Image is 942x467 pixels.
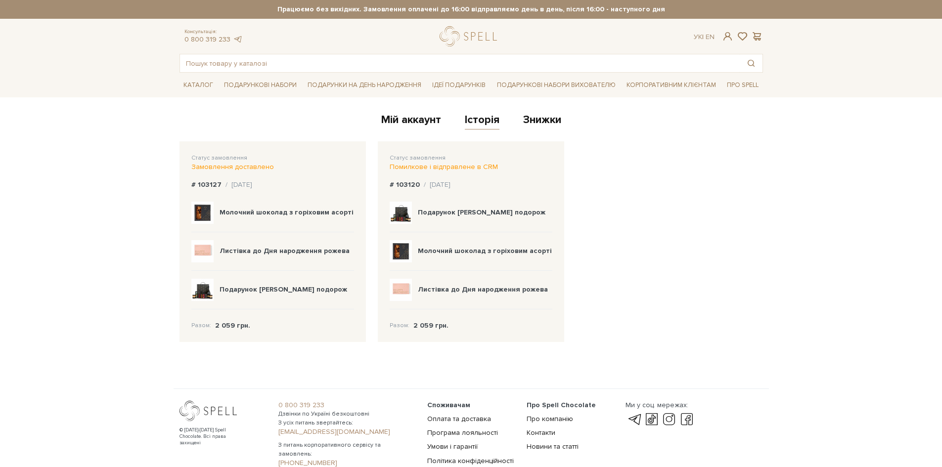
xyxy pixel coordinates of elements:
b: # 103127 [191,180,222,189]
a: Знижки [523,113,561,129]
b: Подарунок [PERSON_NAME] подорож [220,285,347,294]
a: [EMAIL_ADDRESS][DOMAIN_NAME] [278,427,415,436]
a: Подарунки на День народження [304,78,425,93]
a: 0 800 319 233 [278,401,415,410]
a: Каталог [179,78,217,93]
a: telegram [233,35,243,43]
b: Листівка до Дня народження рожева [220,247,350,255]
b: 2 059 грн. [215,321,250,330]
span: | [702,33,704,41]
a: Про компанію [527,415,573,423]
div: / [DATE] [424,180,450,189]
span: З питань корпоративного сервісу та замовлень: [278,441,415,459]
a: Оплата та доставка [427,415,491,423]
b: Подарунок [PERSON_NAME] подорож [418,208,545,216]
div: / [DATE] [225,180,252,189]
a: Програма лояльності [427,428,498,437]
a: tik-tok [643,414,660,425]
img: Подарунок Сирна подорож [390,202,412,224]
a: Політика конфіденційності [427,457,514,465]
span: Статус замовлення [390,154,446,162]
span: Споживачам [427,401,470,409]
img: Молочний шоколад з горіховим асорті [191,202,214,224]
a: Історія [465,113,499,129]
a: Подарункові набори вихователю [493,77,620,93]
b: Листівка до Дня народження рожева [418,285,548,294]
a: logo [440,26,501,46]
span: Про Spell Chocolate [527,401,596,409]
a: Новини та статті [527,442,579,451]
span: З усіх питань звертайтесь: [278,419,415,427]
img: Молочний шоколад з горіховим асорті [390,240,412,262]
div: Помилкове і відправлене в CRM [390,163,552,171]
a: En [706,33,715,41]
span: Консультація: [184,29,243,35]
a: Мій аккаунт [381,113,441,129]
a: Контакти [527,428,555,437]
b: Молочний шоколад з горіховим асорті [418,247,552,255]
a: telegram [626,414,642,425]
span: Разом: [191,321,211,330]
a: instagram [661,414,677,425]
button: Пошук товару у каталозі [740,54,763,72]
a: Про Spell [723,78,763,93]
div: Замовлення доставлено [191,163,354,171]
a: Корпоративним клієнтам [623,77,720,93]
input: Пошук товару у каталозі [180,54,740,72]
a: facebook [678,414,695,425]
b: Молочний шоколад з горіховим асорті [220,208,354,216]
b: # 103120 [390,180,420,189]
a: Умови і гарантії [427,442,478,451]
img: Листівка до Дня народження рожева [390,279,412,301]
strong: Працюємо без вихідних. Замовлення оплачені до 16:00 відправляємо день в день, після 16:00 - насту... [179,5,763,14]
a: Ідеї подарунків [428,78,490,93]
div: © [DATE]-[DATE] Spell Chocolate. Всі права захищені [179,427,246,446]
div: Ми у соц. мережах: [626,401,695,410]
div: Ук [694,33,715,42]
span: Разом: [390,321,409,330]
a: 0 800 319 233 [184,35,230,43]
img: Подарунок Сирна подорож [191,279,214,301]
span: Статус замовлення [191,154,247,162]
b: 2 059 грн. [413,321,449,330]
span: Дзвінки по Україні безкоштовні [278,410,415,419]
img: Листівка до Дня народження рожева [191,240,214,262]
a: Подарункові набори [220,78,301,93]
